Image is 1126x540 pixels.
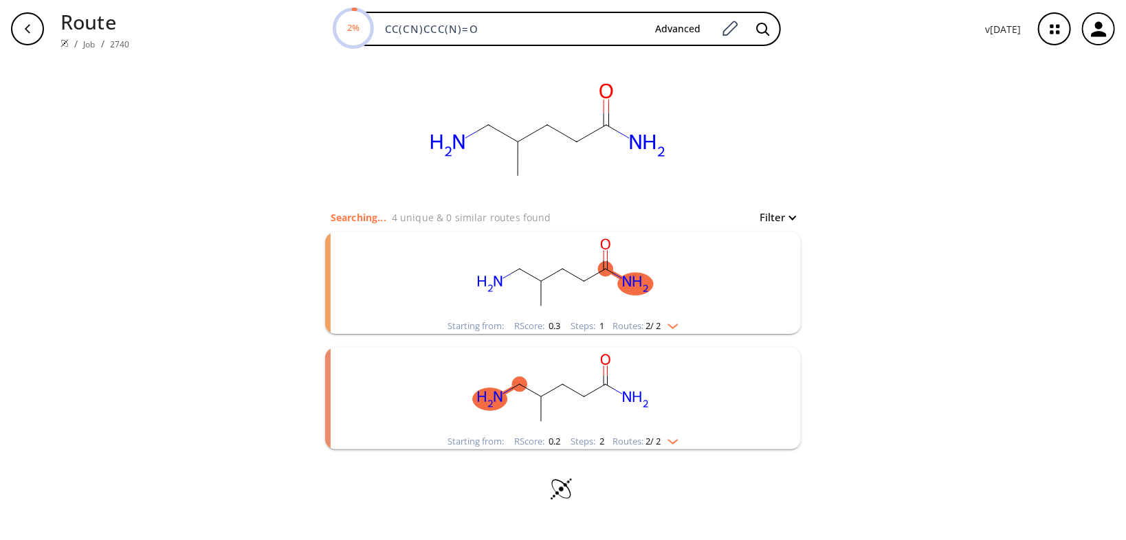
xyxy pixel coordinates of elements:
[547,319,560,332] span: 0.3
[448,322,504,330] div: Starting from:
[571,322,604,330] div: Steps :
[410,58,685,209] svg: CC(CN)CCC(N)=O
[377,22,645,36] input: Enter SMILES
[612,322,678,330] div: Routes:
[392,210,551,225] p: 4 unique & 0 similar routes found
[985,22,1022,36] p: v [DATE]
[83,38,95,50] a: Job
[325,225,801,456] ul: clusters
[661,434,678,445] img: Down
[384,232,742,318] svg: CC(CN)CCC(N)=O
[60,7,129,36] p: Route
[645,437,661,446] span: 2 / 2
[448,437,504,446] div: Starting from:
[547,435,560,447] span: 0.2
[612,437,678,446] div: Routes:
[514,322,560,330] div: RScore :
[751,212,795,223] button: Filter
[661,318,678,329] img: Down
[645,322,661,330] span: 2 / 2
[347,21,360,34] text: 2%
[597,435,604,447] span: 2
[597,319,604,332] span: 1
[74,36,78,51] li: /
[384,348,742,434] svg: CC(CN)CCC(N)=O
[110,38,130,50] a: 2740
[645,16,712,42] button: Advanced
[60,39,69,47] img: Spaya logo
[571,437,604,446] div: Steps :
[101,36,104,51] li: /
[514,437,560,446] div: RScore :
[331,210,386,225] p: Searching...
